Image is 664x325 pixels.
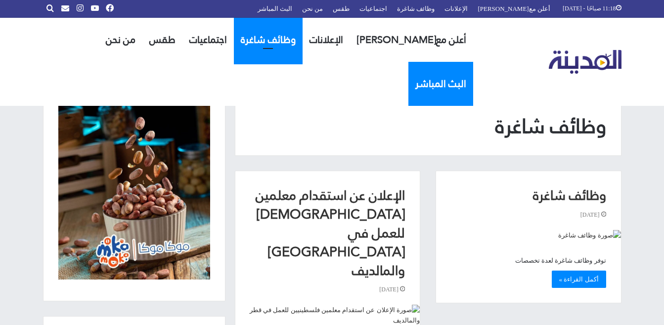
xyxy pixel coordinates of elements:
a: البث المباشر [408,62,473,106]
a: اجتماعيات [182,18,234,62]
img: صورة وظائف شاغرة [436,230,620,240]
a: من نحن [99,18,142,62]
span: [DATE] [580,210,606,220]
a: طقس [142,18,182,62]
a: وظائف شاغرة [533,183,606,208]
a: وظائف شاغرة [234,18,303,62]
h1: وظائف شاغرة [250,112,606,140]
a: الإعلان عن استقدام معلمين [DEMOGRAPHIC_DATA] للعمل في [GEOGRAPHIC_DATA] والمالديف [256,183,405,282]
img: تلفزيون المدينة [549,50,621,74]
a: الإعلانات [303,18,350,62]
a: أعلن مع[PERSON_NAME] [350,18,473,62]
a: وظائف شاغرة [436,230,620,240]
p: توفر وظائف شاغرة لعدة تخصصات [451,255,606,266]
span: [DATE] [379,284,405,295]
a: أكمل القراءة » [552,271,606,288]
